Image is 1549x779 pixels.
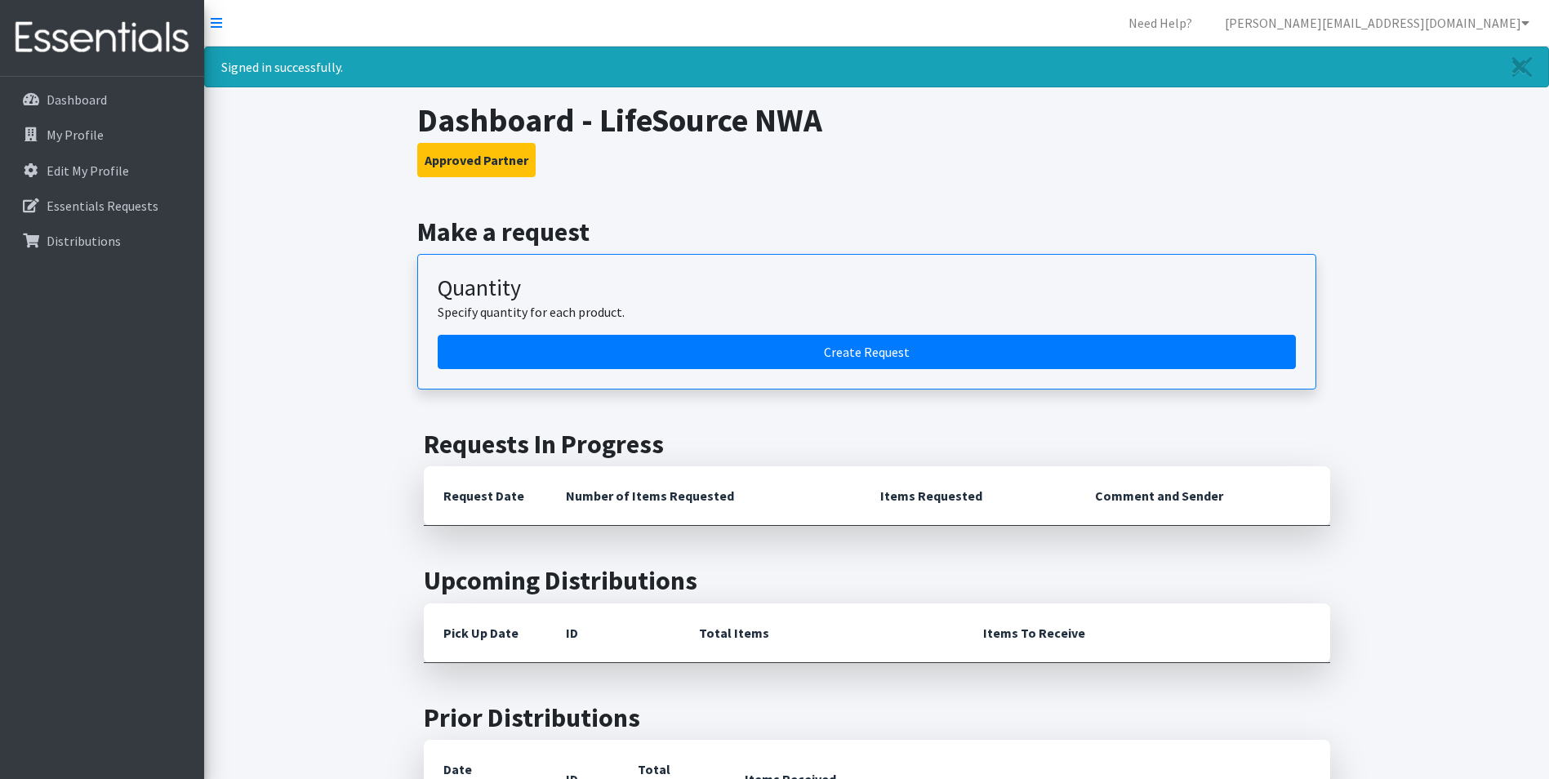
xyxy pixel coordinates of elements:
[47,162,129,179] p: Edit My Profile
[424,603,546,663] th: Pick Up Date
[546,466,861,526] th: Number of Items Requested
[438,302,1296,322] p: Specify quantity for each product.
[424,466,546,526] th: Request Date
[1075,466,1329,526] th: Comment and Sender
[1212,7,1542,39] a: [PERSON_NAME][EMAIL_ADDRESS][DOMAIN_NAME]
[7,154,198,187] a: Edit My Profile
[1496,47,1548,87] a: Close
[47,233,121,249] p: Distributions
[1115,7,1205,39] a: Need Help?
[7,225,198,257] a: Distributions
[438,274,1296,302] h3: Quantity
[861,466,1075,526] th: Items Requested
[424,565,1330,596] h2: Upcoming Distributions
[417,216,1336,247] h2: Make a request
[47,91,107,108] p: Dashboard
[417,143,536,177] button: Approved Partner
[7,11,198,65] img: HumanEssentials
[204,47,1549,87] div: Signed in successfully.
[424,702,1330,733] h2: Prior Distributions
[964,603,1330,663] th: Items To Receive
[438,335,1296,369] a: Create a request by quantity
[424,429,1330,460] h2: Requests In Progress
[47,127,104,143] p: My Profile
[679,603,964,663] th: Total Items
[546,603,679,663] th: ID
[47,198,158,214] p: Essentials Requests
[7,83,198,116] a: Dashboard
[7,189,198,222] a: Essentials Requests
[417,100,1336,140] h1: Dashboard - LifeSource NWA
[7,118,198,151] a: My Profile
